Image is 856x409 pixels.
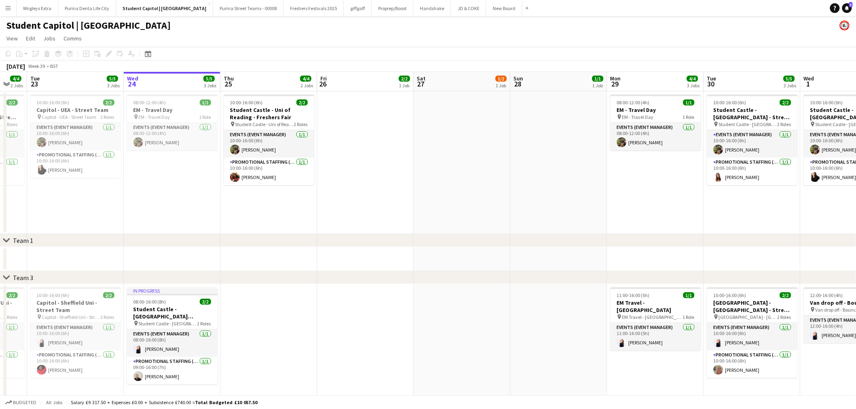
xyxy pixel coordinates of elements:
[840,21,850,30] app-user-avatar: Bounce Activations Ltd
[6,35,18,42] span: View
[413,0,451,16] button: Handshake
[23,33,38,44] a: Edit
[44,399,64,405] span: All jobs
[13,400,36,405] span: Budgeted
[486,0,522,16] button: New Board
[3,33,21,44] a: View
[372,0,413,16] button: Proprep/Boost
[116,0,213,16] button: Student Capitol | [GEOGRAPHIC_DATA]
[4,398,38,407] button: Budgeted
[6,62,25,70] div: [DATE]
[451,0,486,16] button: JD & COKE
[58,0,116,16] button: Purina Denta Life City
[27,63,47,69] span: Week 39
[13,236,33,245] div: Team 1
[60,33,85,44] a: Comms
[43,35,55,42] span: Jobs
[17,0,58,16] button: Wrigleys Extra
[40,33,59,44] a: Jobs
[842,3,852,13] a: 3
[344,0,372,16] button: giffgaff
[213,0,284,16] button: Purina Street Teams - 00008
[26,35,35,42] span: Edit
[284,0,344,16] button: Freshers Festivals 2025
[13,274,33,282] div: Team 3
[195,399,257,405] span: Total Budgeted £10 057.50
[6,19,171,32] h1: Student Capitol | [GEOGRAPHIC_DATA]
[64,35,82,42] span: Comms
[849,2,853,7] span: 3
[71,399,257,405] div: Salary £9 317.50 + Expenses £0.00 + Subsistence £740.00 =
[50,63,58,69] div: BST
